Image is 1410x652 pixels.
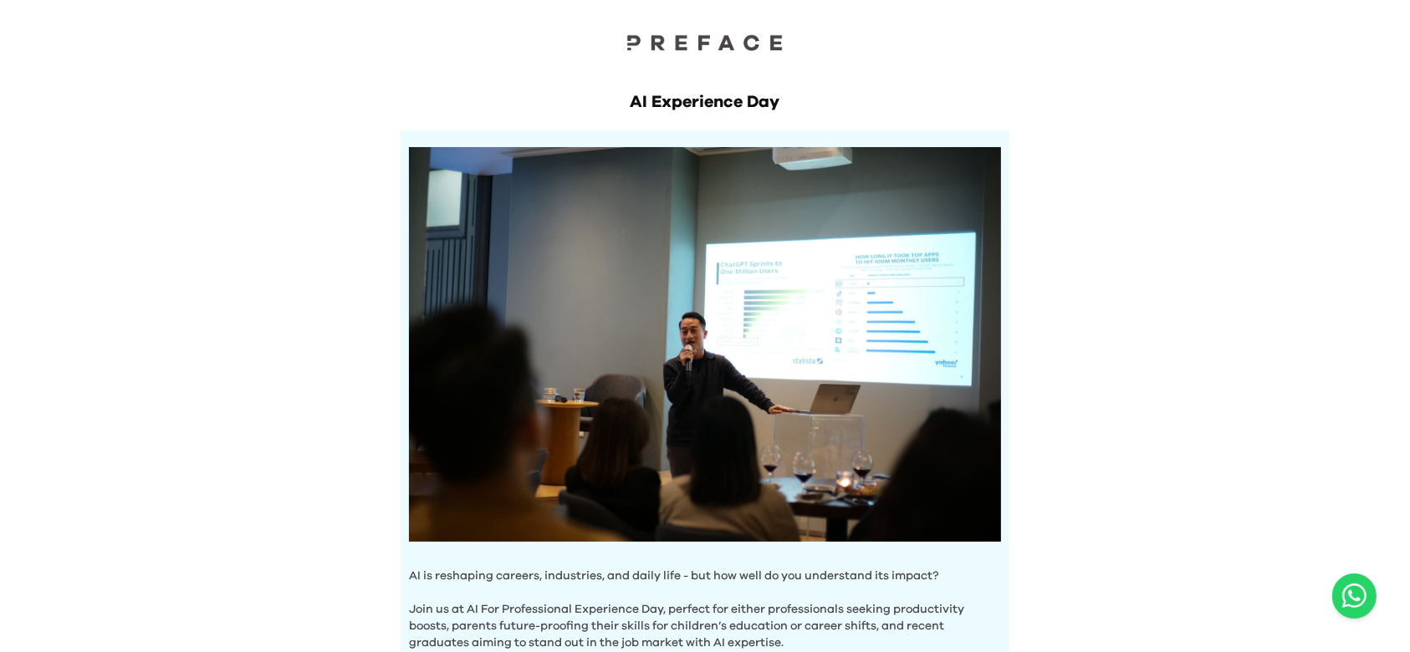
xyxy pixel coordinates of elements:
h1: AI Experience Day [401,90,1009,114]
p: Join us at AI For Professional Experience Day, perfect for either professionals seeking productiv... [409,584,1001,651]
button: Open WhatsApp chat [1332,573,1377,619]
p: AI is reshaping careers, industries, and daily life - but how well do you understand its impact? [409,568,1001,584]
img: Preface Logo [621,33,789,51]
a: Chat with us on WhatsApp [1332,573,1377,619]
a: Preface Logo [621,33,789,57]
img: Hero Image [409,147,1001,542]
